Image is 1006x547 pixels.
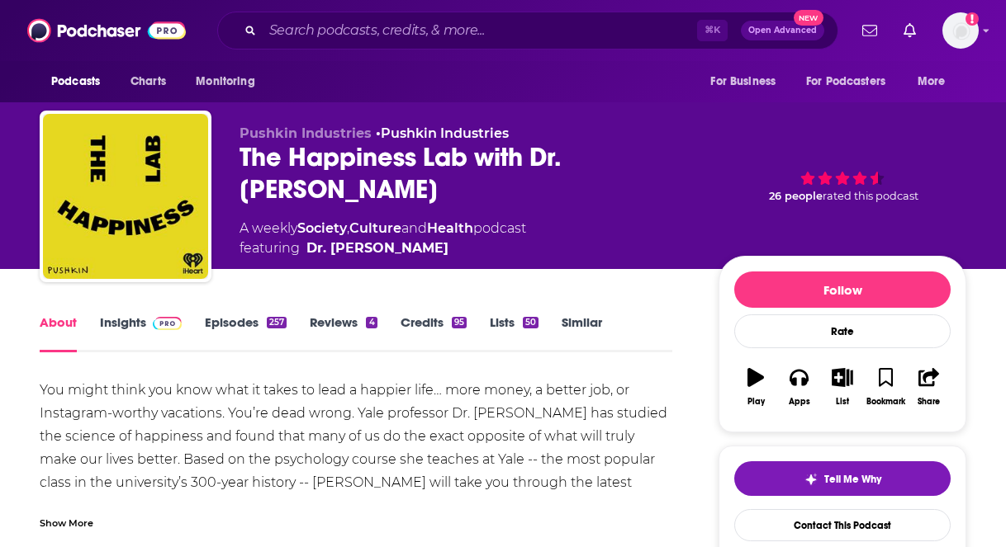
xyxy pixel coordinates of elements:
a: Show notifications dropdown [856,17,884,45]
span: For Podcasters [806,70,885,93]
span: , [347,220,349,236]
a: Society [297,220,347,236]
button: open menu [906,66,966,97]
img: Podchaser Pro [153,317,182,330]
a: Pushkin Industries [381,125,509,141]
div: Rate [734,314,951,348]
span: • [376,125,509,141]
span: For Business [710,70,776,93]
a: About [40,314,77,352]
span: Charts [130,70,166,93]
input: Search podcasts, credits, & more... [263,17,697,44]
img: The Happiness Lab with Dr. Laurie Santos [43,114,208,279]
button: open menu [795,66,909,97]
a: Health [427,220,473,236]
div: You might think you know what it takes to lead a happier life… more money, a better job, or Insta... [40,379,672,540]
img: Podchaser - Follow, Share and Rate Podcasts [27,15,186,46]
button: open menu [699,66,796,97]
button: Play [734,357,777,417]
a: InsightsPodchaser Pro [100,314,182,352]
a: Dr. [PERSON_NAME] [306,238,448,258]
div: 26 peoplerated this podcast [719,125,966,229]
button: Share [908,357,951,417]
div: 4 [366,317,377,328]
button: tell me why sparkleTell Me Why [734,461,951,496]
button: Apps [777,357,820,417]
div: 50 [523,317,539,328]
button: Show profile menu [942,12,979,49]
span: featuring [240,238,526,258]
svg: Add a profile image [966,12,979,26]
span: Monitoring [196,70,254,93]
img: tell me why sparkle [804,473,818,486]
span: Tell Me Why [824,473,881,486]
div: Bookmark [866,397,905,407]
a: Culture [349,220,401,236]
a: Reviews4 [310,314,377,352]
div: List [836,397,849,407]
div: Search podcasts, credits, & more... [217,12,838,50]
div: Play [747,397,765,407]
span: Pushkin Industries [240,125,372,141]
div: Apps [789,397,810,407]
span: Podcasts [51,70,100,93]
span: More [918,70,946,93]
button: Open AdvancedNew [741,21,824,40]
button: Follow [734,271,951,308]
a: Contact This Podcast [734,509,951,541]
a: Episodes257 [205,314,287,352]
span: rated this podcast [823,190,918,202]
div: Share [918,397,940,407]
span: and [401,220,427,236]
a: Similar [562,314,602,352]
button: open menu [40,66,121,97]
a: Show notifications dropdown [897,17,923,45]
div: 95 [452,317,467,328]
a: Credits95 [401,314,467,352]
span: Open Advanced [748,26,817,35]
img: User Profile [942,12,979,49]
div: A weekly podcast [240,219,526,258]
a: Charts [120,66,176,97]
button: List [821,357,864,417]
span: 26 people [769,190,823,202]
button: Bookmark [864,357,907,417]
span: New [794,10,823,26]
div: 257 [267,317,287,328]
span: Logged in as gabriellaippaso [942,12,979,49]
button: open menu [184,66,276,97]
a: Lists50 [490,314,539,352]
span: ⌘ K [697,20,728,41]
